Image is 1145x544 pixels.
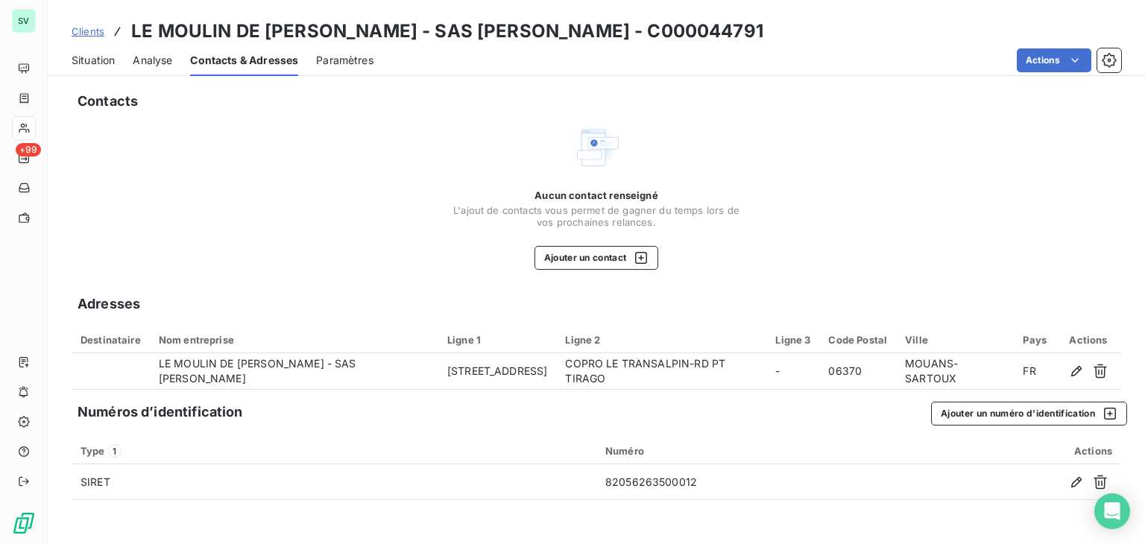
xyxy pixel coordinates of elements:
img: Logo LeanPay [12,511,36,535]
div: Type [81,444,587,458]
td: 82056263500012 [596,464,924,500]
h5: Adresses [78,294,140,314]
button: Ajouter un contact [534,246,659,270]
span: Situation [72,53,115,68]
span: Analyse [133,53,172,68]
span: L'ajout de contacts vous permet de gagner du temps lors de vos prochaines relances. [447,204,745,228]
td: SIRET [72,464,596,500]
h5: Contacts [78,91,138,112]
td: FR [1014,353,1056,389]
div: Nom entreprise [159,334,429,346]
div: Destinataire [81,334,141,346]
td: - [766,353,819,389]
div: Actions [1064,334,1112,346]
div: Ligne 3 [775,334,810,346]
img: Empty state [572,124,620,171]
h5: Numéros d’identification [78,402,243,423]
div: Open Intercom Messenger [1094,493,1130,529]
div: SV [12,9,36,33]
div: Code Postal [828,334,887,346]
div: Actions [933,445,1112,457]
td: LE MOULIN DE [PERSON_NAME] - SAS [PERSON_NAME] [150,353,438,389]
td: COPRO LE TRANSALPIN-RD PT TIRAGO [556,353,766,389]
button: Actions [1017,48,1091,72]
span: 1 [108,444,122,458]
div: Numéro [605,445,915,457]
h3: LE MOULIN DE [PERSON_NAME] - SAS [PERSON_NAME] - C000044791 [131,18,763,45]
button: Ajouter un numéro d’identification [931,402,1127,426]
div: Ligne 2 [565,334,757,346]
div: Ville [905,334,1005,346]
span: Paramètres [316,53,373,68]
td: 06370 [819,353,896,389]
span: +99 [16,143,41,156]
span: Aucun contact renseigné [534,189,657,201]
td: [STREET_ADDRESS] [438,353,556,389]
span: Contacts & Adresses [190,53,298,68]
span: Clients [72,25,104,37]
a: Clients [72,24,104,39]
div: Pays [1023,334,1047,346]
div: Ligne 1 [447,334,547,346]
td: MOUANS-SARTOUX [896,353,1014,389]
